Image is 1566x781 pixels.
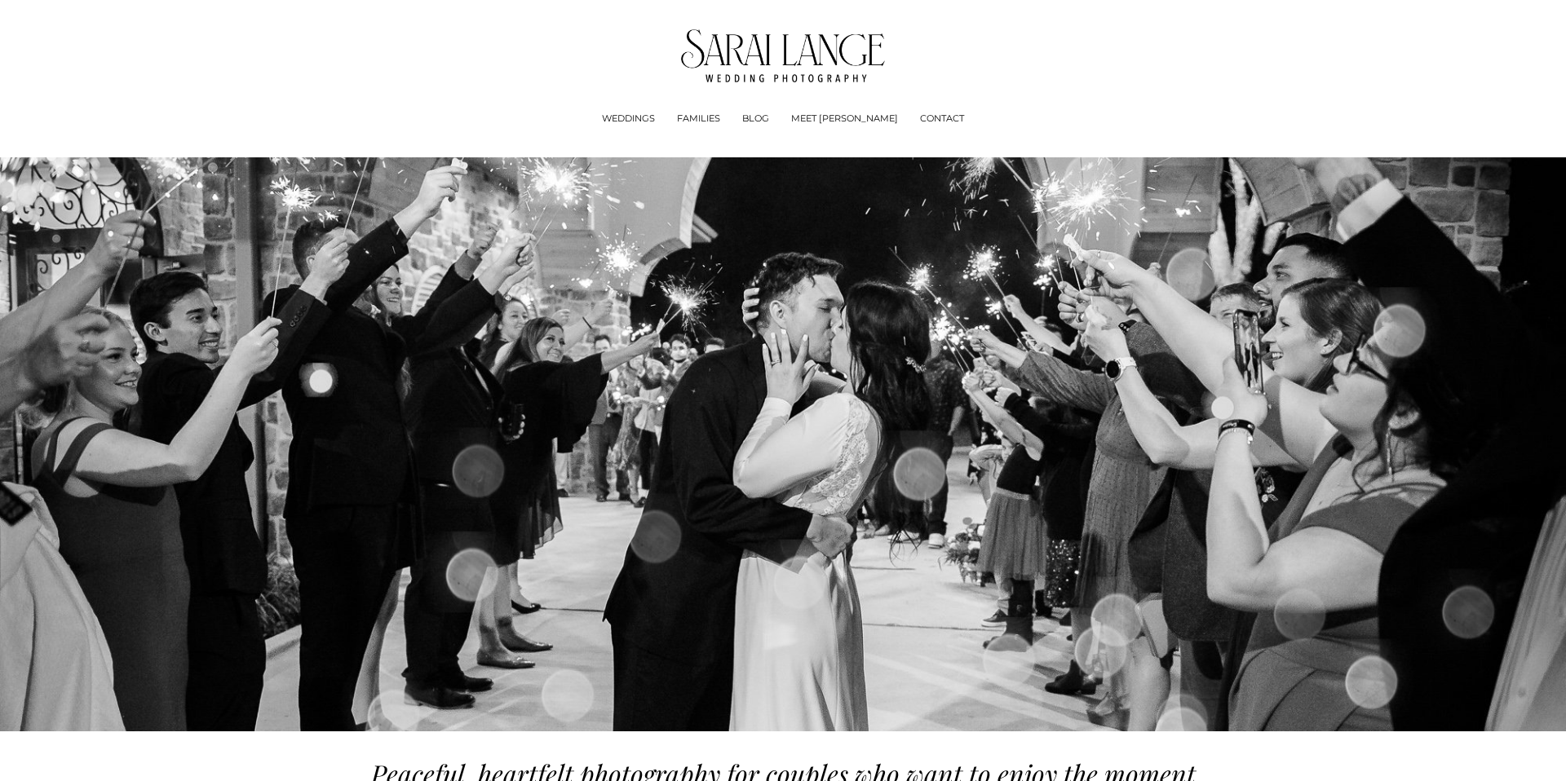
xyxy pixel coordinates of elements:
[681,29,886,82] img: Tennessee Wedding Photographer - Sarai Lange Photography
[677,111,720,127] a: FAMILIES
[920,111,964,127] a: CONTACT
[602,112,655,126] span: WEDDINGS
[791,111,898,127] a: MEET [PERSON_NAME]
[602,111,655,127] a: folder dropdown
[742,111,769,127] a: BLOG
